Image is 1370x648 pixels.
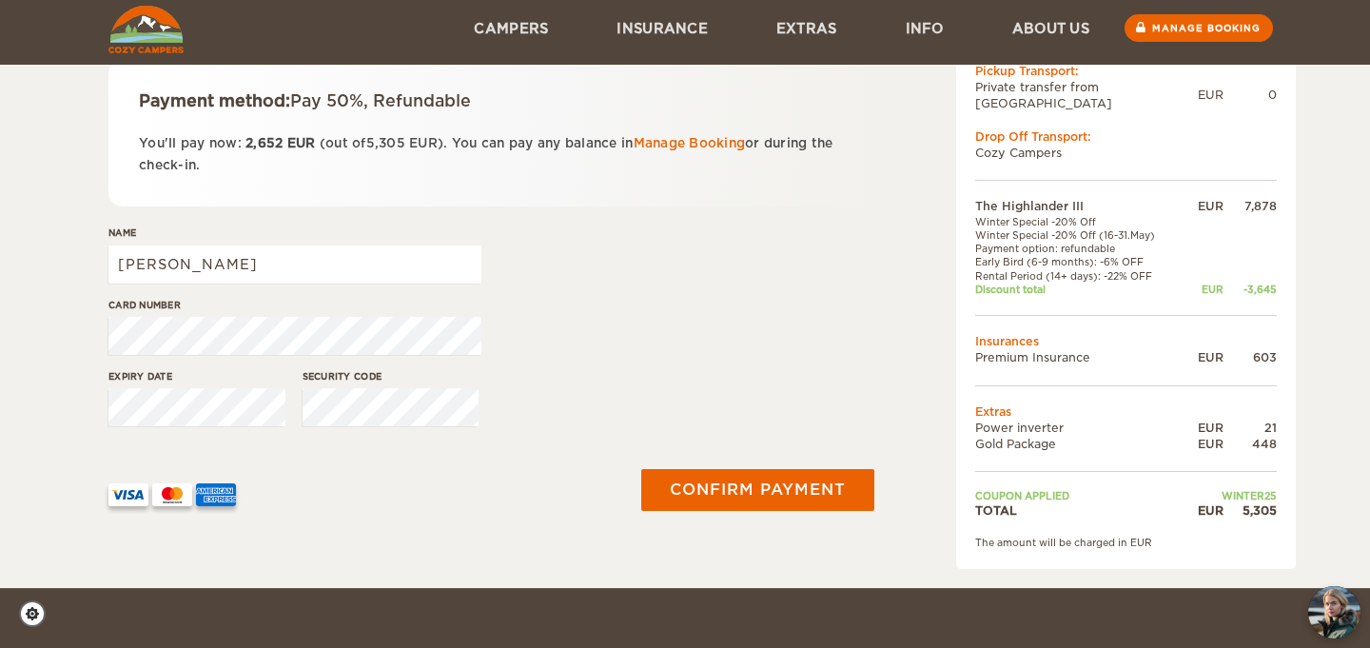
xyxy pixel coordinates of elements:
[108,226,481,240] label: Name
[1184,420,1223,436] div: EUR
[287,136,316,150] span: EUR
[1308,586,1360,638] button: chat-button
[975,198,1184,214] td: The Highlander III
[975,333,1277,349] td: Insurances
[1184,198,1223,214] div: EUR
[975,420,1184,436] td: Power inverter
[1308,586,1360,638] img: Freyja at Cozy Campers
[366,136,405,150] span: 5,305
[975,349,1184,365] td: Premium Insurance
[975,283,1184,296] td: Discount total
[975,436,1184,452] td: Gold Package
[975,269,1184,283] td: Rental Period (14+ days): -22% OFF
[1184,349,1223,365] div: EUR
[19,600,58,627] a: Cookie settings
[1223,502,1277,519] div: 5,305
[1223,283,1277,296] div: -3,645
[975,228,1184,242] td: Winter Special -20% Off (16-31.May)
[634,136,746,150] a: Manage Booking
[1198,87,1223,103] div: EUR
[975,145,1277,161] td: Cozy Campers
[108,298,481,312] label: Card number
[1184,489,1277,502] td: WINTER25
[975,215,1184,228] td: Winter Special -20% Off
[1223,420,1277,436] div: 21
[975,79,1198,111] td: Private transfer from [GEOGRAPHIC_DATA]
[1184,436,1223,452] div: EUR
[1223,198,1277,214] div: 7,878
[975,489,1184,502] td: Coupon applied
[290,91,471,110] span: Pay 50%, Refundable
[975,128,1277,145] div: Drop Off Transport:
[975,536,1277,549] div: The amount will be charged in EUR
[303,369,479,383] label: Security code
[975,403,1277,420] td: Extras
[641,469,874,511] button: Confirm payment
[196,483,236,506] img: AMEX
[1125,14,1273,42] a: Manage booking
[975,255,1184,268] td: Early Bird (6-9 months): -6% OFF
[139,132,844,177] p: You'll pay now: (out of ). You can pay any balance in or during the check-in.
[1223,87,1277,103] div: 0
[1184,283,1223,296] div: EUR
[152,483,192,506] img: mastercard
[108,483,148,506] img: VISA
[108,369,285,383] label: Expiry date
[1223,349,1277,365] div: 603
[245,136,283,150] span: 2,652
[139,89,844,112] div: Payment method:
[1223,436,1277,452] div: 448
[975,242,1184,255] td: Payment option: refundable
[409,136,438,150] span: EUR
[108,6,184,53] img: Cozy Campers
[975,502,1184,519] td: TOTAL
[1184,502,1223,519] div: EUR
[975,63,1277,79] div: Pickup Transport:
